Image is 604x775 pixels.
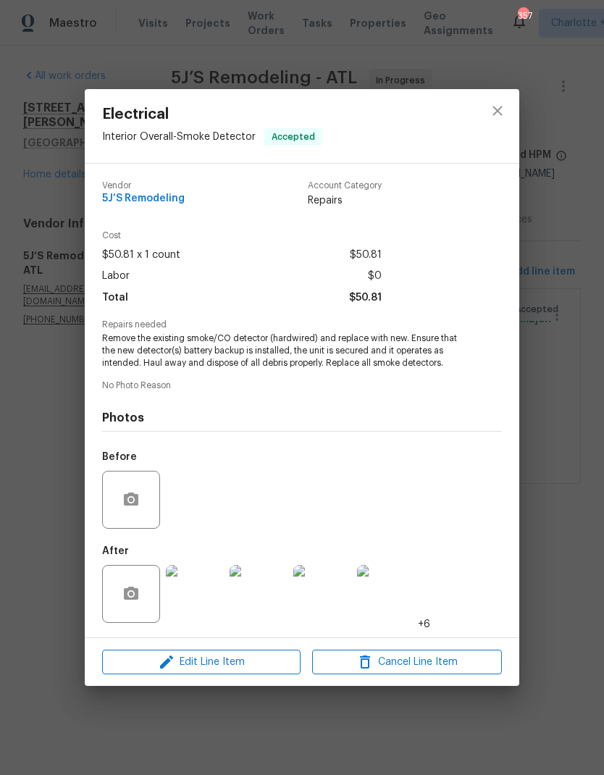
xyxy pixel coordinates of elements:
span: Interior Overall - Smoke Detector [102,132,256,142]
span: Total [102,288,128,309]
h5: After [102,546,129,556]
h5: Before [102,452,137,462]
span: Vendor [102,181,185,190]
span: Account Category [308,181,382,190]
span: Cost [102,231,382,240]
span: 5J’S Remodeling [102,193,185,204]
span: Repairs needed [102,320,502,330]
span: Accepted [266,130,321,144]
span: Labor [102,266,130,287]
button: close [480,93,515,128]
span: Edit Line Item [106,653,296,671]
button: Cancel Line Item [312,650,502,675]
span: $50.81 [349,288,382,309]
button: Edit Line Item [102,650,301,675]
span: Electrical [102,106,322,122]
h4: Photos [102,411,502,425]
span: No Photo Reason [102,381,502,390]
span: $50.81 [350,245,382,266]
span: Repairs [308,193,382,208]
span: Remove the existing smoke/CO detector (hardwired) and replace with new. Ensure that the new detec... [102,332,462,369]
span: $0 [368,266,382,287]
span: $50.81 x 1 count [102,245,180,266]
div: 357 [518,9,528,23]
span: Cancel Line Item [316,653,498,671]
span: +6 [418,617,430,632]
